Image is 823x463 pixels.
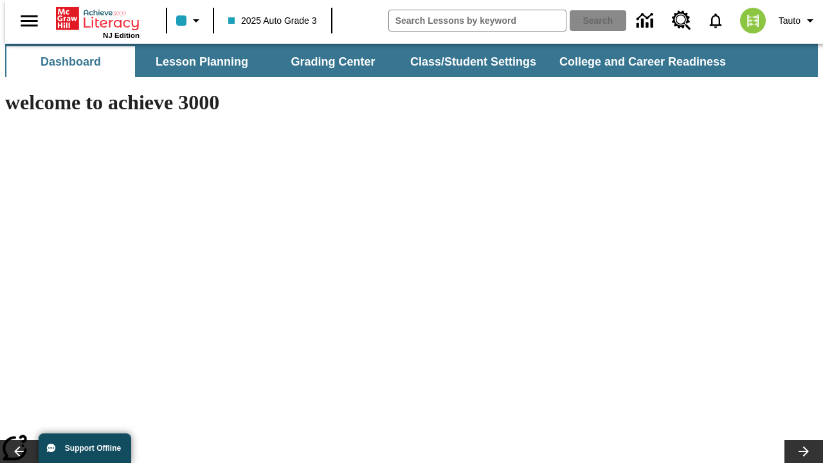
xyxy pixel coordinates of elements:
[400,46,547,77] button: Class/Student Settings
[65,444,121,453] span: Support Offline
[773,9,823,32] button: Profile/Settings
[10,2,48,40] button: Open side menu
[784,440,823,463] button: Lesson carousel, Next
[103,32,140,39] span: NJ Edition
[699,4,732,37] a: Notifications
[56,6,140,32] a: Home
[138,46,266,77] button: Lesson Planning
[629,3,664,39] a: Data Center
[228,14,317,28] span: 2025 Auto Grade 3
[5,91,561,114] h1: welcome to achieve 3000
[5,44,818,77] div: SubNavbar
[269,46,397,77] button: Grading Center
[732,4,773,37] button: Select a new avatar
[779,14,800,28] span: Tauto
[664,3,699,38] a: Resource Center, Will open in new tab
[6,46,135,77] button: Dashboard
[389,10,566,31] input: search field
[39,433,131,463] button: Support Offline
[740,8,766,33] img: avatar image
[56,5,140,39] div: Home
[171,9,209,32] button: Class color is light blue. Change class color
[549,46,736,77] button: College and Career Readiness
[5,46,737,77] div: SubNavbar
